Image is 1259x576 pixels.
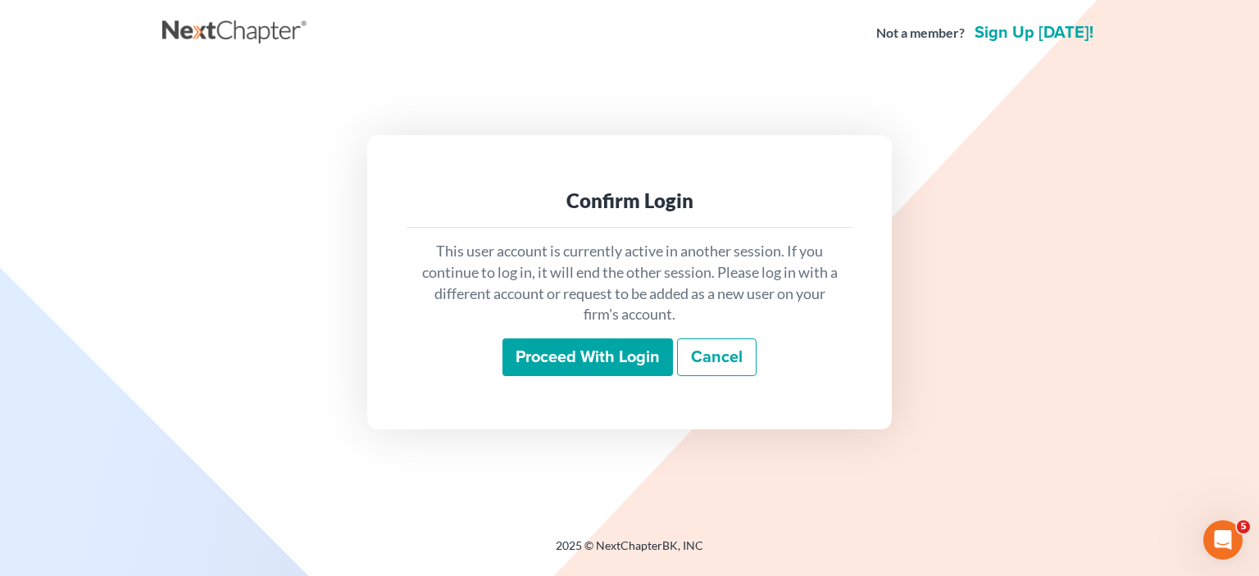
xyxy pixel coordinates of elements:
span: 5 [1237,520,1250,533]
input: Proceed with login [502,338,673,376]
div: 2025 © NextChapterBK, INC [162,537,1097,567]
a: Sign up [DATE]! [971,25,1097,41]
a: Cancel [677,338,757,376]
iframe: Intercom live chat [1203,520,1243,560]
strong: Not a member? [876,24,965,43]
p: This user account is currently active in another session. If you continue to log in, it will end ... [420,241,839,325]
div: Confirm Login [420,188,839,214]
